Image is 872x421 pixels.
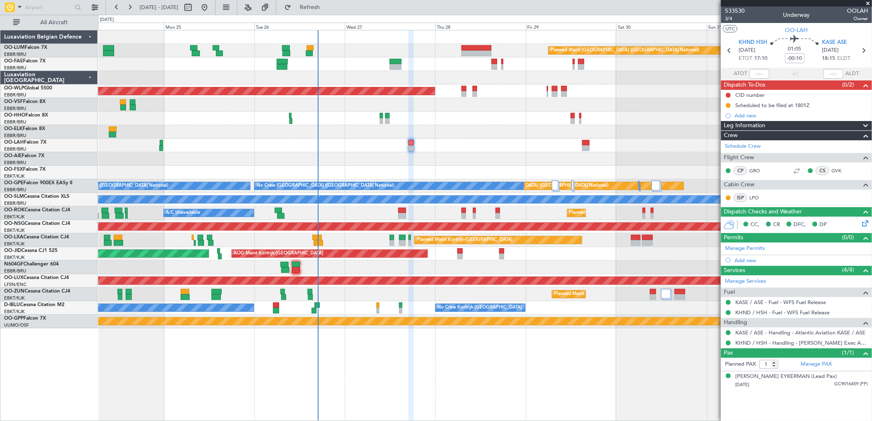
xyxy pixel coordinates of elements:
div: CS [816,166,829,175]
span: OO-ELK [4,126,23,131]
span: ALDT [845,70,859,78]
span: OO-LUM [4,45,25,50]
span: Flight Crew [724,153,754,162]
span: (1/1) [842,348,854,357]
a: OO-ZUNCessna Citation CJ4 [4,289,70,294]
span: OO-LXA [4,235,23,240]
div: Underway [783,11,810,20]
span: OO-WLP [4,86,24,91]
a: OO-JIDCessna CJ1 525 [4,248,57,253]
span: ETOT [739,55,753,63]
span: DP [819,221,827,229]
button: Refresh [280,1,330,14]
span: GC9016459 (PP) [834,381,868,388]
span: Cabin Crew [724,180,755,190]
a: Manage Permits [725,245,765,253]
a: EBBR/BRU [4,133,26,139]
a: GRO [749,167,768,174]
button: All Aircraft [9,16,89,29]
a: OO-ROKCessna Citation CJ4 [4,208,70,213]
span: Pax [724,348,733,358]
a: EBBR/BRU [4,119,26,125]
div: Sat 30 [616,23,707,30]
span: Services [724,266,745,275]
div: Planned Maint Kortrijk-[GEOGRAPHIC_DATA] [417,234,512,246]
span: 3/4 [725,15,745,22]
span: Dispatch To-Dos [724,80,765,90]
div: CID number [735,92,765,98]
div: Wed 27 [345,23,435,30]
a: OO-GPPFalcon 7X [4,316,46,321]
span: ATOT [734,70,748,78]
span: 533530 [725,7,745,15]
span: OO-GPE [4,181,23,185]
a: KHND / HSH - Fuel - WFS Fuel Release [735,309,830,316]
div: [PERSON_NAME] EYKERMAN (Lead Pax) [735,373,837,381]
div: ISP [734,193,747,202]
span: [DATE] [822,46,839,55]
a: Manage PAX [801,360,832,368]
span: KHND HSH [739,39,768,47]
div: Scheduled to be filed at 1801Z [735,102,810,109]
button: UTC [723,25,737,32]
span: OO-FAE [4,59,23,64]
div: CP [734,166,747,175]
span: ELDT [837,55,850,63]
a: EBBR/BRU [4,200,26,206]
span: (0/2) [842,80,854,89]
span: DFC, [794,221,806,229]
span: Crew [724,131,738,140]
span: OO-NSG [4,221,25,226]
a: OO-LUXCessna Citation CJ4 [4,275,69,280]
a: EBKT/KJK [4,254,25,261]
span: Dispatch Checks and Weather [724,207,802,217]
a: N604GFChallenger 604 [4,262,59,267]
span: OO-HHO [4,113,25,118]
div: [DATE] [100,16,114,23]
a: EBKT/KJK [4,241,25,247]
a: EBKT/KJK [4,309,25,315]
span: OO-LAH [4,140,24,145]
input: --:-- [750,69,769,79]
span: Permits [724,233,743,243]
div: Sun 31 [707,23,797,30]
div: No Crew Kortrijk-[GEOGRAPHIC_DATA] [438,302,522,314]
span: Handling [724,318,747,327]
div: Planned Maint Kortrijk-[GEOGRAPHIC_DATA] [569,207,665,219]
div: A/C Unavailable [166,207,200,219]
span: OO-JID [4,248,21,253]
a: OO-WLPGlobal 5500 [4,86,52,91]
span: Refresh [293,5,327,10]
span: OO-LAH [785,26,808,34]
span: 18:15 [822,55,835,63]
a: UUMO/OSF [4,322,29,328]
span: OO-AIE [4,153,22,158]
div: Planned Maint [GEOGRAPHIC_DATA] ([GEOGRAPHIC_DATA] National) [460,180,608,192]
a: KASE / ASE - Fuel - WFS Fuel Release [735,299,826,306]
span: [DATE] - [DATE] [140,4,178,11]
a: LFSN/ENC [4,281,27,288]
span: CR [773,221,780,229]
a: EBBR/BRU [4,92,26,98]
div: No Crew [GEOGRAPHIC_DATA] ([GEOGRAPHIC_DATA] National) [257,180,394,192]
span: Leg Information [724,121,765,130]
span: OO-LUX [4,275,23,280]
span: Owner [847,15,868,22]
div: Add new [734,257,868,264]
span: CC, [750,221,760,229]
a: EBBR/BRU [4,268,26,274]
span: 01:05 [788,45,801,53]
span: D-IBLU [4,302,20,307]
div: Planned Maint [GEOGRAPHIC_DATA] ([GEOGRAPHIC_DATA] National) [551,44,699,57]
span: OO-SLM [4,194,24,199]
span: 17:10 [755,55,768,63]
div: Sun 24 [73,23,164,30]
a: OO-LAHFalcon 7X [4,140,46,145]
span: (0/0) [842,233,854,242]
a: Schedule Crew [725,142,761,151]
span: [DATE] [735,382,749,388]
span: OOLAH [847,7,868,15]
a: EBKT/KJK [4,214,25,220]
a: Manage Services [725,277,766,286]
a: EBKT/KJK [4,173,25,179]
